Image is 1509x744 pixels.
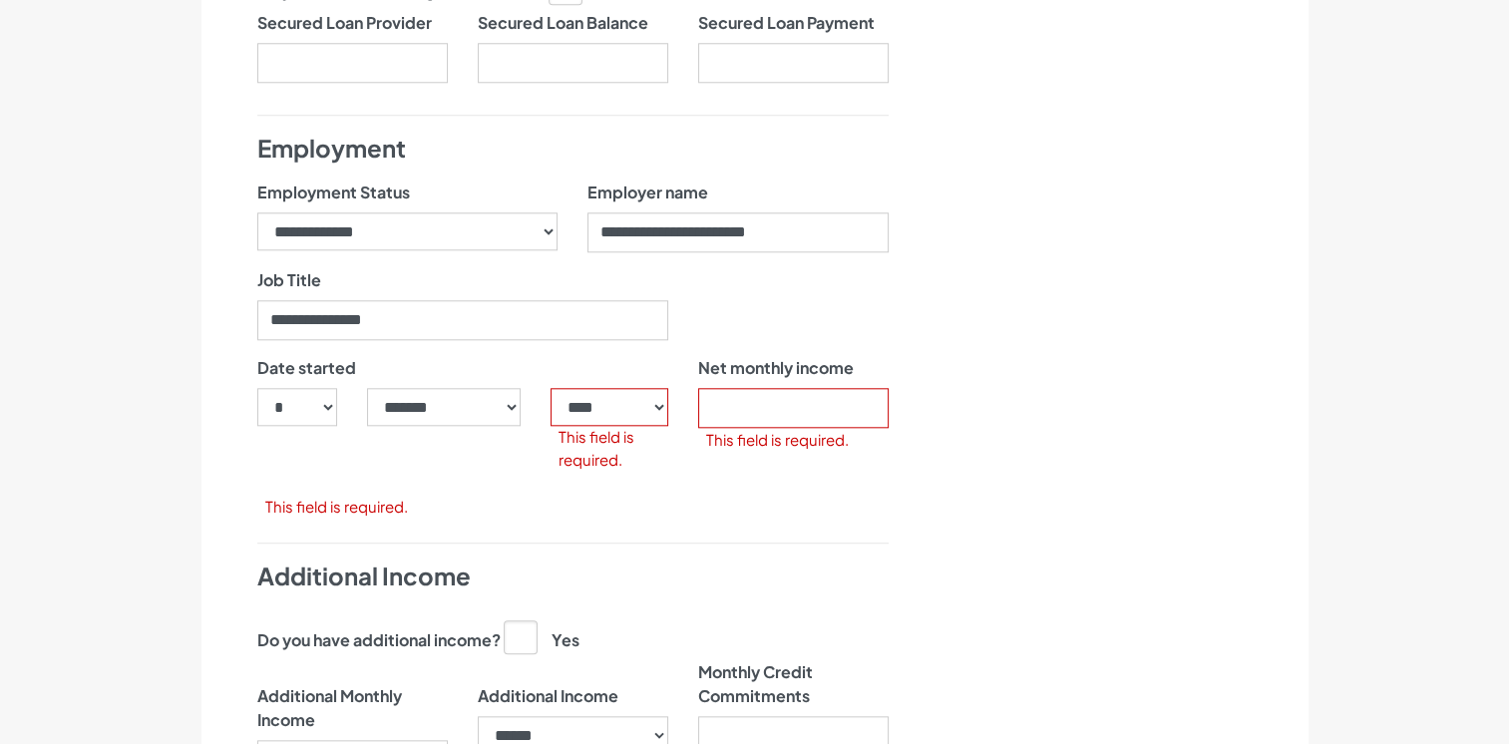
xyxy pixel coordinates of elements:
label: Secured Loan Payment [698,11,875,35]
h4: Additional Income [257,559,889,593]
label: Secured Loan Provider [257,11,432,35]
label: Employer name [587,181,708,204]
h4: Employment [257,132,889,166]
label: Secured Loan Balance [478,11,648,35]
label: Monthly Credit Commitments [698,660,889,708]
label: This field is required. [265,496,408,519]
label: This field is required. [559,426,667,471]
label: Additional Monthly Income [257,660,448,732]
label: Date started [257,356,356,380]
label: Job Title [257,268,321,292]
label: Do you have additional income? [257,628,501,652]
label: Net monthly income [698,356,854,380]
label: Yes [504,620,579,652]
label: Additional Income [478,660,618,708]
label: This field is required. [706,429,849,452]
label: Employment Status [257,181,410,204]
